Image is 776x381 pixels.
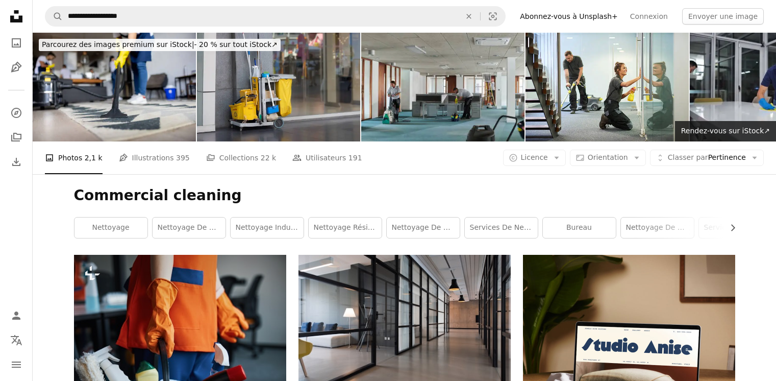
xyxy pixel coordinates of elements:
a: Collections 22 k [206,141,276,174]
span: Rendez-vous sur iStock ↗ [681,127,770,135]
button: Langue [6,330,27,350]
a: Explorer [6,103,27,123]
a: Connexion / S’inscrire [6,305,27,326]
span: Pertinence [668,153,746,163]
button: Rechercher sur Unsplash [45,7,63,26]
button: Classer parPertinence [650,150,764,166]
button: faire défiler la liste vers la droite [723,218,735,238]
span: 191 [348,152,362,163]
a: Bureau [543,218,616,238]
a: Illustrations 395 [119,141,190,174]
a: Parcourez des images premium sur iStock|- 20 % sur tout iStock↗ [33,33,287,57]
a: Nettoyage résidentiel [309,218,382,238]
a: Utilisateurs 191 [292,141,362,174]
button: Effacer [458,7,480,26]
a: Collections [6,127,27,148]
span: Parcourez des images premium sur iStock | [42,40,194,49]
button: Envoyer une image [682,8,764,25]
a: Abonnez-vous à Unsplash+ [514,8,624,25]
a: Rendez-vous sur iStock↗ [675,121,776,141]
span: Orientation [588,153,628,161]
img: Un chariot de nettoyage jaune avec un seau jaune et une serpillière bleue [197,33,360,141]
img: Équipe de nettoyage en profondeur du bureau [361,33,524,141]
button: Recherche de visuels [481,7,505,26]
span: Licence [521,153,548,161]
a: Services de nettoyage commercial [465,218,538,238]
a: Connexion [624,8,674,25]
a: nettoyage [74,218,147,238]
button: Licence [503,150,566,166]
a: Photos [6,33,27,53]
a: Nettoyage de la maison [387,218,460,238]
span: 395 [176,152,190,163]
span: 22 k [261,152,276,163]
a: service de nettoyage [699,218,772,238]
form: Rechercher des visuels sur tout le site [45,6,506,27]
a: couloir entre les portes à panneaux de verre [298,321,511,330]
button: Menu [6,354,27,375]
span: Classer par [668,153,708,161]
a: Accueil — Unsplash [6,6,27,29]
div: - 20 % sur tout iStock ↗ [39,39,281,51]
img: commerciale nettoyage sous-traitants [525,33,689,141]
a: Illustrations [6,57,27,78]
a: Nettoyage de bureaux [153,218,226,238]
button: Orientation [570,150,646,166]
img: Nettoyeur professionnel passant l’aspirateur sur un tapis [33,33,196,141]
a: Nettoyage industriel [231,218,304,238]
a: nettoyage de bureau [621,218,694,238]
h1: Commercial cleaning [74,186,735,205]
a: Historique de téléchargement [6,152,27,172]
